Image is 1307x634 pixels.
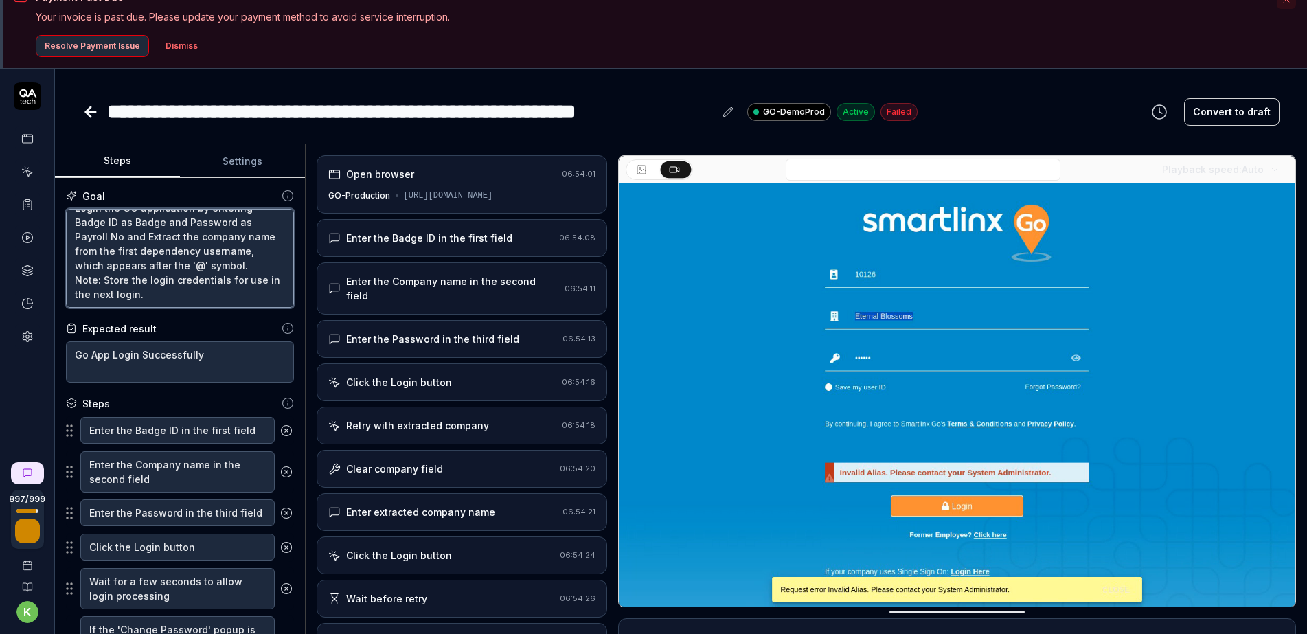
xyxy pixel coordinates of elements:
a: Documentation [5,571,49,593]
time: 06:54:26 [560,593,595,603]
time: 06:54:13 [562,334,595,343]
span: 897 / 999 [9,495,45,503]
div: Suggestions [66,533,294,562]
button: Remove step [275,458,298,486]
button: Convert to draft [1184,98,1280,126]
time: 06:54:01 [562,169,595,179]
time: 06:54:11 [565,284,595,293]
div: Click the Login button [346,375,452,389]
div: Steps [82,396,110,411]
button: Steps [55,145,180,178]
div: Retry with extracted company [346,418,489,433]
time: 06:54:21 [562,507,595,517]
div: Open browser [346,167,414,181]
div: Enter the Password in the third field [346,332,519,346]
a: New conversation [11,462,44,484]
div: Suggestions [66,567,294,610]
button: Dismiss [157,35,206,57]
time: 06:54:08 [559,233,595,242]
div: Active [837,103,875,121]
span: GO-DemoProd [763,106,825,118]
div: Enter the Company name in the second field [346,274,559,303]
time: 06:54:24 [560,550,595,560]
div: Click the Login button [346,548,452,563]
button: Settings [180,145,305,178]
div: Goal [82,189,105,203]
div: Suggestions [66,499,294,528]
button: View version history [1143,98,1176,126]
div: Enter extracted company name [346,505,495,519]
time: 06:54:20 [560,464,595,473]
a: Book a call with us [5,549,49,571]
button: k [16,601,38,623]
button: Remove step [275,417,298,444]
button: Remove step [275,534,298,561]
div: Enter the Badge ID in the first field [346,231,512,245]
div: Suggestions [66,416,294,445]
a: GO-DemoProd [747,102,831,121]
time: 06:54:16 [562,377,595,387]
div: Playback speed: [1162,162,1264,177]
div: Wait before retry [346,591,427,606]
p: Your invoice is past due. Please update your payment method to avoid service interruption. [36,10,1269,24]
div: Suggestions [66,451,294,493]
button: Remove step [275,575,298,602]
div: Clear company field [346,462,443,476]
div: [URL][DOMAIN_NAME] [404,190,493,202]
time: 06:54:18 [562,420,595,430]
button: Remove step [275,499,298,527]
div: GO-Production [328,190,390,202]
button: Resolve Payment Issue [36,35,149,57]
div: Expected result [82,321,157,336]
div: Failed [880,103,918,121]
